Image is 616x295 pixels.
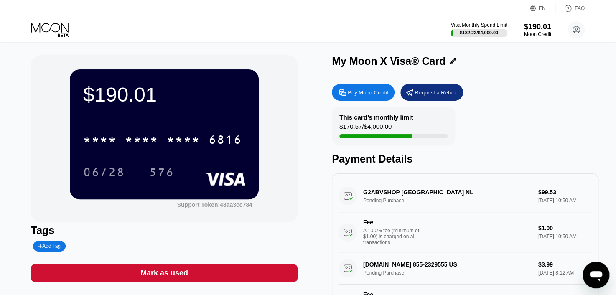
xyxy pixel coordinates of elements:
[31,224,298,237] div: Tags
[460,30,498,35] div: $182.22 / $4,000.00
[400,84,463,101] div: Request a Refund
[332,153,598,165] div: Payment Details
[209,134,242,147] div: 6816
[177,201,252,208] div: Support Token: 48aa3cc784
[348,89,388,96] div: Buy Moon Credit
[38,243,61,249] div: Add Tag
[583,262,609,288] iframe: Button to launch messaging window
[83,83,245,106] div: $190.01
[140,268,188,278] div: Mark as used
[538,234,592,239] div: [DATE] 10:50 AM
[332,84,395,101] div: Buy Moon Credit
[524,23,551,37] div: $190.01Moon Credit
[339,212,592,252] div: FeeA 1.00% fee (minimum of $1.00) is charged on all transactions$1.00[DATE] 10:50 AM
[575,5,585,11] div: FAQ
[363,219,422,226] div: Fee
[539,5,546,11] div: EN
[451,22,507,28] div: Visa Monthly Spend Limit
[524,23,551,31] div: $190.01
[339,114,413,121] div: This card’s monthly limit
[143,162,181,183] div: 576
[77,162,131,183] div: 06/28
[451,22,507,37] div: Visa Monthly Spend Limit$182.22/$4,000.00
[339,123,392,134] div: $170.57 / $4,000.00
[83,167,125,180] div: 06/28
[332,55,445,67] div: My Moon X Visa® Card
[177,201,252,208] div: Support Token:48aa3cc784
[530,4,555,13] div: EN
[415,89,458,96] div: Request a Refund
[33,241,66,252] div: Add Tag
[149,167,174,180] div: 576
[363,228,426,245] div: A 1.00% fee (minimum of $1.00) is charged on all transactions
[538,225,592,231] div: $1.00
[31,264,298,282] div: Mark as used
[524,31,551,37] div: Moon Credit
[555,4,585,13] div: FAQ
